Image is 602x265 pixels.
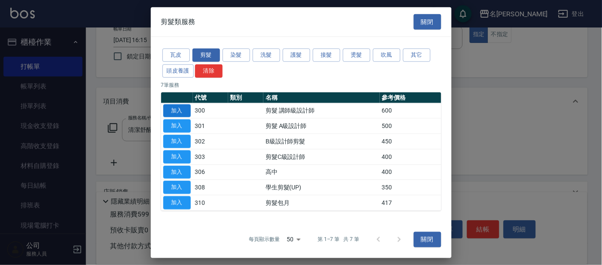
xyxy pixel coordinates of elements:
div: 50 [283,228,304,251]
td: B級設計師剪髮 [263,134,379,149]
button: 接髮 [313,49,340,62]
td: 301 [193,119,228,134]
button: 加入 [163,196,191,210]
td: 300 [193,103,228,119]
button: 關閉 [414,14,441,30]
button: 加入 [163,165,191,179]
td: 600 [380,103,441,119]
td: 308 [193,180,228,195]
td: 303 [193,149,228,164]
button: 清除 [195,64,223,78]
td: 306 [193,164,228,180]
button: 加入 [163,150,191,164]
td: 500 [380,119,441,134]
button: 其它 [403,49,431,62]
button: 染髮 [223,49,250,62]
button: 加入 [163,135,191,148]
button: 加入 [163,104,191,117]
button: 關閉 [414,231,441,247]
td: 高中 [263,164,379,180]
td: 剪髮包月 [263,195,379,210]
td: 剪髮C級設計師 [263,149,379,164]
p: 第 1–7 筆 共 7 筆 [318,236,359,244]
td: 310 [193,195,228,210]
button: 加入 [163,181,191,194]
th: 名稱 [263,92,379,103]
td: 剪髮 A級設計師 [263,119,379,134]
th: 代號 [193,92,228,103]
button: 護髮 [283,49,310,62]
th: 參考價格 [380,92,441,103]
p: 每頁顯示數量 [249,236,280,244]
td: 400 [380,164,441,180]
button: 頭皮養護 [162,64,194,78]
td: 學生剪髮(UP) [263,180,379,195]
td: 417 [380,195,441,210]
button: 加入 [163,119,191,133]
p: 7 筆服務 [161,81,441,88]
td: 350 [380,180,441,195]
th: 類別 [228,92,263,103]
td: 450 [380,134,441,149]
td: 剪髮 講師級設計師 [263,103,379,119]
button: 吹風 [373,49,400,62]
button: 剪髮 [193,49,220,62]
button: 燙髮 [343,49,370,62]
span: 剪髮類服務 [161,18,196,26]
button: 瓦皮 [162,49,190,62]
td: 302 [193,134,228,149]
button: 洗髮 [253,49,280,62]
td: 400 [380,149,441,164]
